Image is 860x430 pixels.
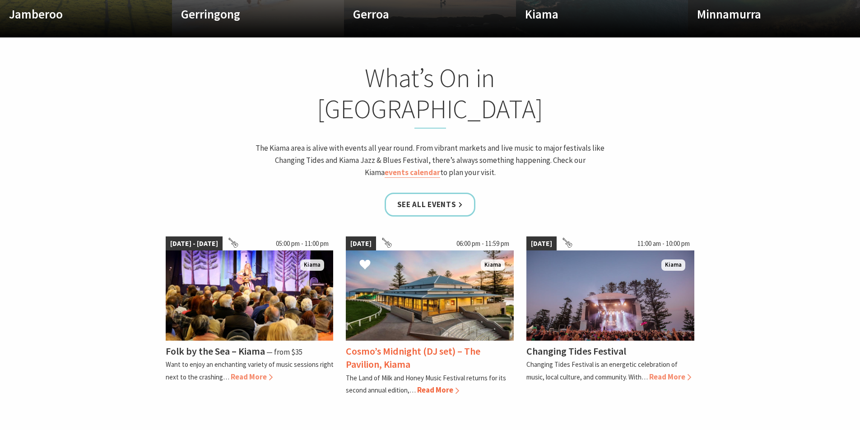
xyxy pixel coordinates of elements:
a: [DATE] 11:00 am - 10:00 pm Changing Tides Main Stage Kiama Changing Tides Festival Changing Tides... [526,236,694,396]
h4: Gerroa [353,7,481,21]
img: Folk by the Sea - Showground Pavilion [166,250,334,341]
a: [DATE] 06:00 pm - 11:59 pm Land of Milk an Honey Festival Kiama Cosmo’s Midnight (DJ set) – The P... [346,236,514,396]
span: Read More [231,372,273,382]
h4: Kiama [525,7,653,21]
p: The Kiama area is alive with events all year round. From vibrant markets and live music to major ... [253,142,607,179]
span: 06:00 pm - 11:59 pm [452,236,514,251]
h4: Cosmo’s Midnight (DJ set) – The Pavilion, Kiama [346,345,480,370]
span: Kiama [661,259,685,271]
span: Read More [417,385,459,395]
button: Click to Favourite Cosmo’s Midnight (DJ set) – The Pavilion, Kiama [350,250,380,281]
p: The Land of Milk and Honey Music Festival returns for its second annual edition,… [346,374,506,394]
a: events calendar [385,167,440,178]
p: Want to enjoy an enchanting variety of music sessions right next to the crashing… [166,360,334,381]
h2: What’s On in [GEOGRAPHIC_DATA] [253,62,607,129]
a: See all Events [385,193,476,217]
img: Changing Tides Main Stage [526,250,694,341]
span: [DATE] [346,236,376,251]
span: 05:00 pm - 11:00 pm [271,236,333,251]
span: Kiama [300,259,324,271]
img: Land of Milk an Honey Festival [346,250,514,341]
span: Read More [649,372,691,382]
span: Kiama [481,259,505,271]
span: ⁠— from $35 [266,347,302,357]
h4: Gerringong [181,7,309,21]
a: [DATE] - [DATE] 05:00 pm - 11:00 pm Folk by the Sea - Showground Pavilion Kiama Folk by the Sea –... [166,236,334,396]
h4: Minnamurra [697,7,825,21]
span: [DATE] - [DATE] [166,236,223,251]
span: [DATE] [526,236,557,251]
h4: Jamberoo [9,7,137,21]
h4: Changing Tides Festival [526,345,626,357]
h4: Folk by the Sea – Kiama [166,345,265,357]
span: 11:00 am - 10:00 pm [633,236,694,251]
p: Changing Tides Festival is an energetic celebration of music, local culture, and community. With… [526,360,678,381]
